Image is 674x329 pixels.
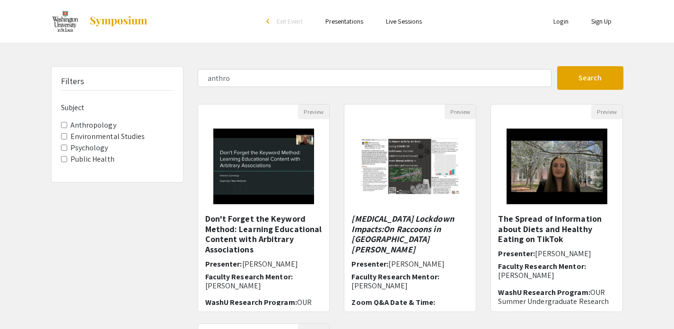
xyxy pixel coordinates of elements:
[205,297,297,307] span: WashU Research Program:
[388,259,444,269] span: [PERSON_NAME]
[591,17,612,26] a: Sign Up
[70,120,116,131] label: Anthropology
[351,224,440,255] em: On Raccoons in [GEOGRAPHIC_DATA][PERSON_NAME]
[498,261,586,271] span: Faculty Research Mentor:
[351,213,454,234] em: [MEDICAL_DATA] Lockdown Impacts:
[351,260,469,268] h6: Presenter:
[591,104,622,119] button: Preview
[386,17,422,26] a: Live Sessions
[498,214,615,244] h5: The Spread of Information about Diets and Healthy Eating on TikTok
[61,76,85,87] h5: Filters
[344,104,476,312] div: Open Presentation <p><strong><em>COVID-19 Lockdown Impacts: </em></strong><em>On Raccoons in St. ...
[70,142,108,154] label: Psychology
[553,17,569,26] a: Login
[204,119,324,214] img: <p>Don't Forget the Keyword Method: Learning Educational Content with Arbitrary Associations</p>
[70,131,145,142] label: Environmental Studies
[351,272,439,282] span: Faculty Research Mentor:
[61,103,174,112] h6: Subject
[205,281,323,290] p: [PERSON_NAME]
[498,287,609,315] span: OUR Summer Undergraduate Research Award (SURA)
[298,104,329,119] button: Preview
[7,286,40,322] iframe: Chat
[498,287,590,297] span: WashU Research Program:
[325,17,363,26] a: Presentations
[445,104,476,119] button: Preview
[242,259,298,269] span: [PERSON_NAME]
[351,281,469,290] p: [PERSON_NAME]
[498,271,615,280] p: [PERSON_NAME]
[198,104,330,312] div: Open Presentation <p>Don't Forget the Keyword Method: Learning Educational Content with Arbitrary...
[351,297,435,307] span: Zoom Q&A Date & Time:
[498,249,615,258] h6: Presenter:
[497,119,617,214] img: <p>The Spread of Information about Diets and Healthy Eating on TikTok</p>
[490,104,623,312] div: Open Presentation <p>The Spread of Information about Diets and Healthy Eating on TikTok</p>
[205,260,323,268] h6: Presenter:
[51,9,80,33] img: Washington University in St. Louis Undergraduate Research Week 2021
[535,249,591,259] span: [PERSON_NAME]
[277,17,303,26] span: Exit Event
[51,9,149,33] a: Washington University in St. Louis Undergraduate Research Week 2021
[205,214,323,254] h5: Don't Forget the Keyword Method: Learning Educational Content with Arbitrary Associations
[557,66,623,90] button: Search
[70,154,114,165] label: Public Health
[352,119,469,214] img: <p><strong><em>COVID-19 Lockdown Impacts: </em></strong><em>On Raccoons in St. Louis</em></p>
[205,272,293,282] span: Faculty Research Mentor:
[266,18,272,24] div: arrow_back_ios
[198,69,551,87] input: Search Keyword(s) Or Author(s)
[89,16,148,27] img: Symposium by ForagerOne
